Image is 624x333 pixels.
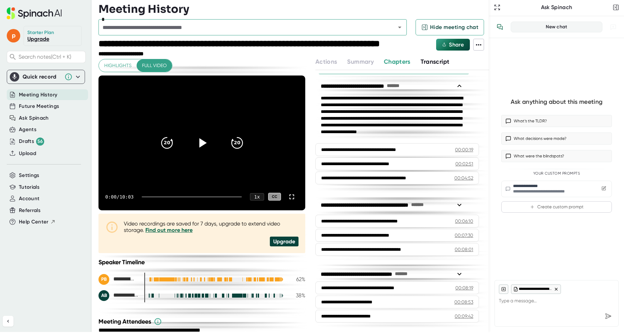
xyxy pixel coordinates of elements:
div: Send message [602,310,614,322]
button: Agents [19,126,36,133]
a: Find out more here [145,227,193,233]
div: 1 x [250,193,264,201]
div: 00:02:51 [455,160,473,167]
div: 56 [36,138,44,146]
button: Close conversation sidebar [611,3,621,12]
div: Starter Plan [27,30,54,36]
span: Help Center [19,218,49,226]
button: Account [19,195,39,203]
button: What were the blindspots? [501,150,612,162]
button: Ask Spinach [19,114,49,122]
div: Upgrade [270,237,299,246]
span: Share [449,41,464,48]
div: PB [98,274,109,285]
div: 00:06:10 [455,218,473,224]
span: Search notes (Ctrl + K) [19,54,84,60]
button: Chapters [384,57,410,66]
button: What’s the TLDR? [501,115,612,127]
button: Expand to Ask Spinach page [492,3,502,12]
button: Collapse sidebar [3,316,13,327]
div: Ask anything about this meeting [511,98,602,106]
span: Highlights [104,61,132,70]
button: Open [395,23,404,32]
button: Drafts 56 [19,138,44,146]
div: New chat [515,24,598,30]
button: Create custom prompt [501,201,612,213]
button: Help Center [19,218,56,226]
span: Chapters [384,58,410,65]
div: 00:00:19 [455,146,473,153]
div: AB [98,290,109,301]
button: Hide meeting chat [416,19,484,35]
button: Actions [315,57,337,66]
div: Video recordings are saved for 7 days, upgrade to extend video storage. [124,220,299,233]
div: 00:04:52 [454,175,473,181]
button: What decisions were made? [501,132,612,145]
div: 00:07:30 [455,232,473,239]
button: Referrals [19,207,40,214]
div: Perry Brill [98,274,139,285]
span: Summary [347,58,373,65]
button: Summary [347,57,373,66]
span: Actions [315,58,337,65]
button: Future Meetings [19,102,59,110]
div: 00:08:01 [455,246,473,253]
div: Quick record [10,70,82,84]
div: Angela Berghoff [98,290,139,301]
div: 62 % [288,276,305,282]
button: Transcript [421,57,450,66]
a: Upgrade [27,36,49,42]
div: Quick record [23,73,61,80]
span: Transcript [421,58,450,65]
span: Hide meeting chat [430,23,478,31]
button: Highlights [99,59,137,72]
button: Share [436,39,470,51]
button: Full video [137,59,172,72]
div: Ask Spinach [502,4,611,11]
button: Settings [19,172,39,179]
div: Your Custom Prompts [501,171,612,176]
div: 0:00 / 10:03 [105,194,134,200]
div: 00:08:53 [454,299,473,305]
div: 38 % [288,292,305,299]
span: Full video [142,61,167,70]
button: Edit custom prompt [600,185,607,193]
h3: Meeting History [98,3,189,16]
button: Upload [19,150,36,157]
div: Speaker Timeline [98,259,305,266]
div: 00:08:19 [455,284,473,291]
button: Meeting History [19,91,57,99]
span: p [7,29,20,42]
div: 00:09:42 [455,313,473,320]
button: View conversation history [493,20,507,34]
div: Meeting Attendees [98,317,307,326]
div: Drafts [19,138,44,146]
div: CC [268,193,281,201]
button: Tutorials [19,183,39,191]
